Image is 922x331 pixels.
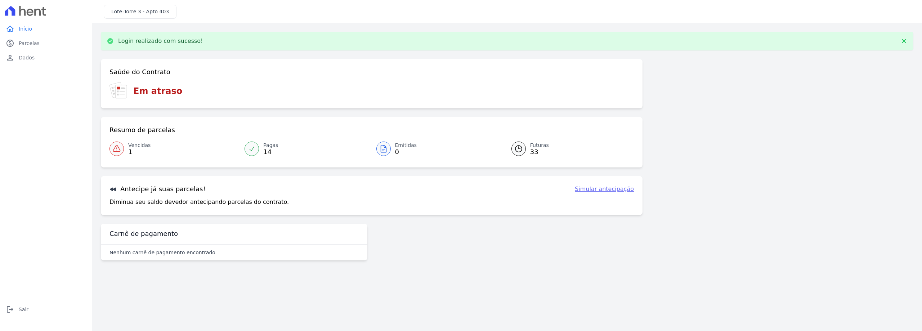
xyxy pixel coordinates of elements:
span: Sair [19,306,28,313]
a: Simular antecipação [575,185,634,193]
span: Pagas [263,142,278,149]
span: 1 [128,149,151,155]
span: 0 [395,149,417,155]
a: homeInício [3,22,89,36]
i: logout [6,305,14,314]
a: paidParcelas [3,36,89,50]
span: 14 [263,149,278,155]
a: personDados [3,50,89,65]
span: Futuras [530,142,549,149]
h3: Lote: [111,8,169,15]
a: Emitidas 0 [372,139,503,159]
span: Vencidas [128,142,151,149]
h3: Antecipe já suas parcelas! [109,185,206,193]
h3: Carnê de pagamento [109,229,178,238]
span: Dados [19,54,35,61]
p: Diminua seu saldo devedor antecipando parcelas do contrato. [109,198,289,206]
a: logoutSair [3,302,89,317]
h3: Resumo de parcelas [109,126,175,134]
h3: Em atraso [133,85,182,98]
a: Futuras 33 [503,139,634,159]
p: Login realizado com sucesso! [118,37,203,45]
span: Torre 3 - Apto 403 [124,9,169,14]
span: Início [19,25,32,32]
a: Vencidas 1 [109,139,240,159]
i: home [6,24,14,33]
span: 33 [530,149,549,155]
h3: Saúde do Contrato [109,68,170,76]
i: person [6,53,14,62]
p: Nenhum carnê de pagamento encontrado [109,249,215,256]
span: Parcelas [19,40,40,47]
i: paid [6,39,14,48]
a: Pagas 14 [240,139,371,159]
span: Emitidas [395,142,417,149]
